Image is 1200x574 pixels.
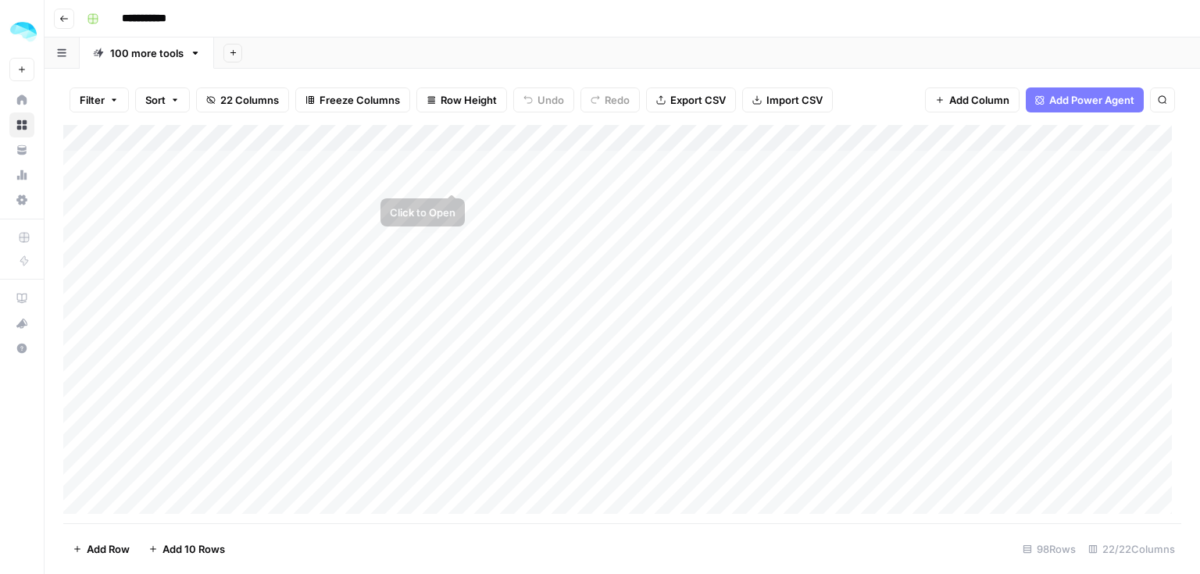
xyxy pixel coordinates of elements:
[441,92,497,108] span: Row Height
[9,18,37,46] img: ColdiQ Logo
[110,45,184,61] div: 100 more tools
[605,92,630,108] span: Redo
[9,187,34,212] a: Settings
[1049,92,1134,108] span: Add Power Agent
[295,87,410,112] button: Freeze Columns
[537,92,564,108] span: Undo
[766,92,823,108] span: Import CSV
[9,137,34,162] a: Your Data
[9,87,34,112] a: Home
[670,92,726,108] span: Export CSV
[162,541,225,557] span: Add 10 Rows
[949,92,1009,108] span: Add Column
[1082,537,1181,562] div: 22/22 Columns
[9,162,34,187] a: Usage
[220,92,279,108] span: 22 Columns
[70,87,129,112] button: Filter
[925,87,1020,112] button: Add Column
[63,537,139,562] button: Add Row
[9,311,34,336] button: What's new?
[80,37,214,69] a: 100 more tools
[135,87,190,112] button: Sort
[1026,87,1144,112] button: Add Power Agent
[9,112,34,137] a: Browse
[742,87,833,112] button: Import CSV
[513,87,574,112] button: Undo
[9,286,34,311] a: AirOps Academy
[1016,537,1082,562] div: 98 Rows
[139,537,234,562] button: Add 10 Rows
[320,92,400,108] span: Freeze Columns
[9,336,34,361] button: Help + Support
[145,92,166,108] span: Sort
[196,87,289,112] button: 22 Columns
[10,312,34,335] div: What's new?
[416,87,507,112] button: Row Height
[646,87,736,112] button: Export CSV
[80,92,105,108] span: Filter
[9,12,34,52] button: Workspace: ColdiQ
[580,87,640,112] button: Redo
[87,541,130,557] span: Add Row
